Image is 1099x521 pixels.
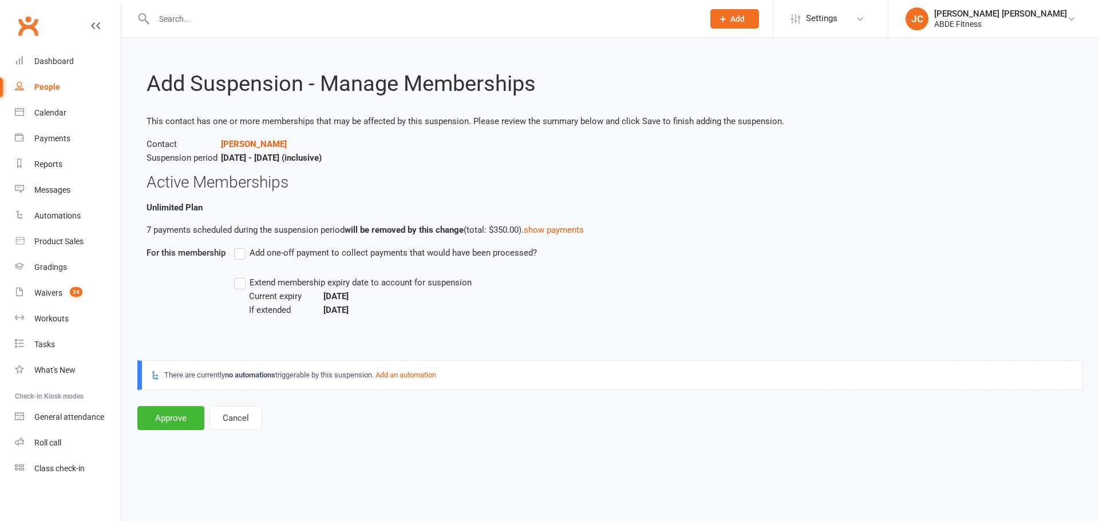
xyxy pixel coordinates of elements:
a: Dashboard [15,49,121,74]
div: JC [906,7,928,30]
a: [PERSON_NAME] [221,139,287,149]
div: General attendance [34,412,104,421]
a: Clubworx [14,11,42,40]
a: Add an automation [375,371,436,379]
a: Roll call [15,430,121,456]
a: General attendance kiosk mode [15,404,121,430]
a: People [15,74,121,100]
div: Workouts [34,314,69,323]
a: Product Sales [15,229,121,254]
a: Calendar [15,100,121,126]
strong: will be removed by this change [345,225,464,235]
b: [DATE] [323,305,349,315]
div: Tasks [34,340,55,349]
a: Payments [15,126,121,152]
span: Add one-off payment to collect payments that would have been processed? [250,246,537,258]
div: What's New [34,365,76,375]
a: Workouts [15,306,121,332]
span: Current expiry [249,289,323,303]
p: 7 payments scheduled during the suspension period (total: $350.00). [147,223,1074,237]
button: Add [710,9,759,29]
b: [DATE] [323,291,349,301]
a: Gradings [15,254,121,280]
a: What's New [15,357,121,383]
span: Settings [806,6,837,31]
span: If extended [249,303,323,317]
a: Class kiosk mode [15,456,121,482]
a: Automations [15,203,121,229]
a: Reports [15,152,121,177]
h3: Active Memberships [147,174,1074,192]
strong: [DATE] - [DATE] (inclusive) [221,153,322,163]
a: Waivers 24 [15,280,121,306]
div: Automations [34,211,81,220]
b: Unlimited Plan [147,202,203,213]
span: There are currently triggerable by this suspension. [164,369,1074,381]
div: Payments [34,134,70,143]
input: Search... [151,11,695,27]
span: Contact [147,137,221,151]
a: Messages [15,177,121,203]
a: Tasks [15,332,121,357]
div: Gradings [34,263,67,272]
p: This contact has one or more memberships that may be affected by this suspension. Please review t... [147,114,1074,128]
div: Dashboard [34,57,74,66]
div: Messages [34,185,70,194]
div: Class check-in [34,464,85,473]
strong: no automations [225,371,275,379]
div: People [34,82,60,92]
a: show payments [524,225,584,235]
span: Suspension period [147,151,221,165]
span: Add [730,14,745,23]
div: Reports [34,160,62,169]
div: Product Sales [34,237,84,246]
span: Extend membership expiry date to account for suspension [250,276,472,288]
button: Approve [137,406,204,430]
label: For this membership [147,246,226,260]
span: 24 [70,287,82,297]
div: ABDE Fitness [934,19,1067,29]
button: Cancel [209,406,262,430]
div: Calendar [34,108,66,117]
div: [PERSON_NAME] [PERSON_NAME] [934,9,1067,19]
h2: Add Suspension - Manage Memberships [147,72,1074,96]
div: Waivers [34,288,62,297]
div: Roll call [34,438,61,447]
